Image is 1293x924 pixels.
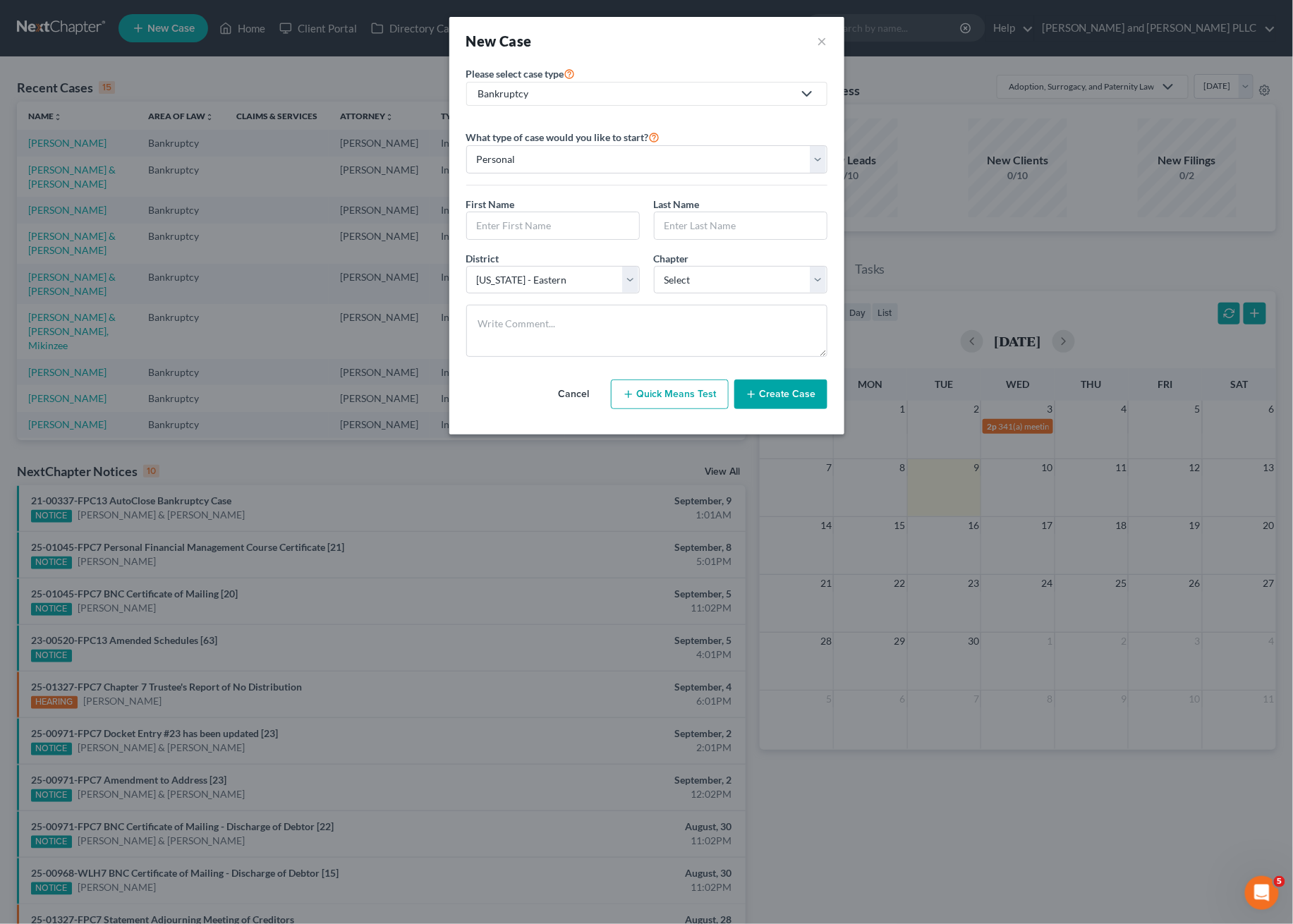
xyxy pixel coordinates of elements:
[466,253,499,265] span: District
[1274,876,1285,887] span: 5
[655,212,827,239] input: Enter Last Name
[466,128,660,145] label: What type of case would you like to start?
[654,253,689,265] span: Chapter
[611,379,729,409] button: Quick Means Test
[818,31,827,51] button: ×
[466,68,564,80] span: Please select case type
[543,380,605,408] button: Cancel
[467,212,639,239] input: Enter First Name
[734,379,827,409] button: Create Case
[478,87,793,101] div: Bankruptcy
[466,32,532,49] strong: New Case
[466,198,515,210] span: First Name
[654,198,700,210] span: Last Name
[1245,876,1279,910] iframe: Intercom live chat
